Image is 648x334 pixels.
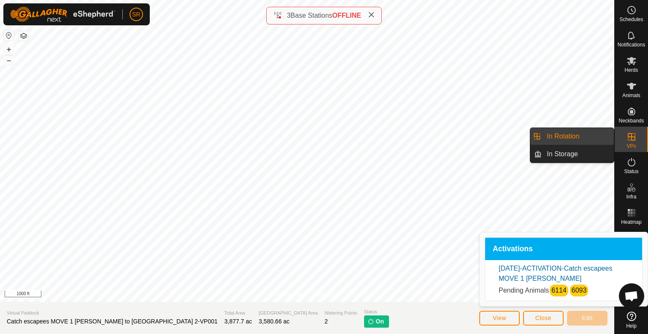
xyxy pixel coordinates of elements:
[530,128,614,145] li: In Rotation
[499,287,549,294] span: Pending Animals
[10,7,116,22] img: Gallagher Logo
[530,146,614,163] li: In Storage
[572,287,587,294] a: 6093
[332,12,361,19] span: OFFLINE
[4,44,14,54] button: +
[626,144,636,149] span: VPs
[619,17,643,22] span: Schedules
[7,318,218,325] span: Catch escapees MOVE 1 [PERSON_NAME] to [GEOGRAPHIC_DATA] 2-VP001
[274,291,305,299] a: Privacy Policy
[367,318,374,325] img: turn-on
[542,128,614,145] a: In Rotation
[324,318,328,325] span: 2
[499,265,612,282] a: [DATE]-ACTIVATION-Catch escapees MOVE 1 [PERSON_NAME]
[19,31,29,41] button: Map Layers
[542,146,614,163] a: In Storage
[535,315,551,321] span: Close
[624,169,638,174] span: Status
[287,12,291,19] span: 3
[523,311,564,326] button: Close
[615,308,648,332] a: Help
[224,318,252,325] span: 3,877.7 ac
[316,291,340,299] a: Contact Us
[626,194,636,199] span: Infra
[324,310,357,317] span: Watering Points
[291,12,332,19] span: Base Stations
[493,245,533,253] span: Activations
[493,315,506,321] span: View
[479,311,520,326] button: View
[624,68,638,73] span: Herds
[7,310,218,317] span: Virtual Paddock
[224,310,252,317] span: Total Area
[621,220,642,225] span: Heatmap
[622,93,640,98] span: Animals
[618,42,645,47] span: Notifications
[618,118,644,123] span: Neckbands
[619,283,644,309] a: Open chat
[259,318,289,325] span: 3,580.66 ac
[4,30,14,41] button: Reset Map
[567,311,607,326] button: Edit
[551,287,567,294] a: 6114
[626,323,637,329] span: Help
[259,310,318,317] span: [GEOGRAPHIC_DATA] Area
[376,317,384,326] span: On
[547,149,578,159] span: In Storage
[547,131,579,141] span: In Rotation
[582,315,593,321] span: Edit
[364,308,389,315] span: Status
[4,55,14,65] button: –
[132,10,140,19] span: SR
